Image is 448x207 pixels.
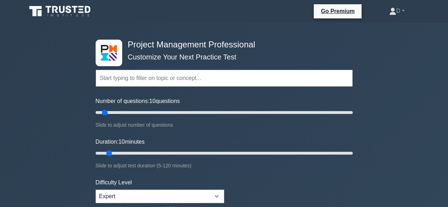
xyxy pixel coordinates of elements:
div: Slide to adjust number of questions [96,121,353,129]
h4: Project Management Professional [125,40,318,50]
div: Slide to adjust test duration (5-120 minutes) [96,161,353,170]
label: Number of questions: questions [96,97,180,105]
span: 10 [118,139,125,145]
label: Difficulty Level [96,178,132,187]
label: Duration: minutes [96,138,145,146]
span: 10 [149,98,156,104]
a: D [372,4,422,18]
input: Start typing to filter on topic or concept... [96,70,353,87]
a: Go Premium [317,7,359,16]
